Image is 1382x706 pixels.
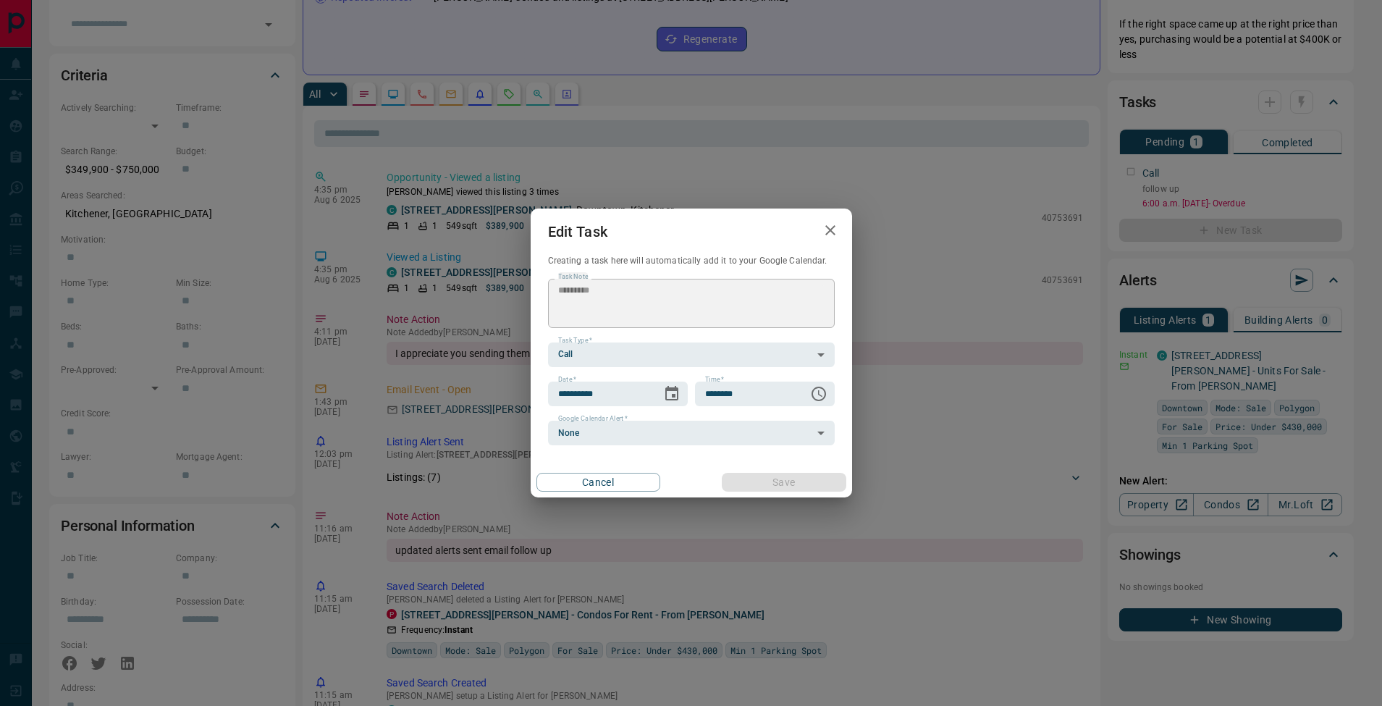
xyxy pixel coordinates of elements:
label: Date [558,375,576,384]
p: Creating a task here will automatically add it to your Google Calendar. [548,255,835,267]
label: Task Type [558,336,592,345]
div: None [548,421,835,445]
div: Call [548,343,835,367]
label: Google Calendar Alert [558,414,628,424]
h2: Edit Task [531,209,625,255]
button: Choose date, selected date is Aug 19, 2025 [657,379,686,408]
label: Time [705,375,724,384]
button: Choose time, selected time is 6:00 AM [804,379,833,408]
button: Cancel [536,473,660,492]
label: Task Note [558,272,588,282]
